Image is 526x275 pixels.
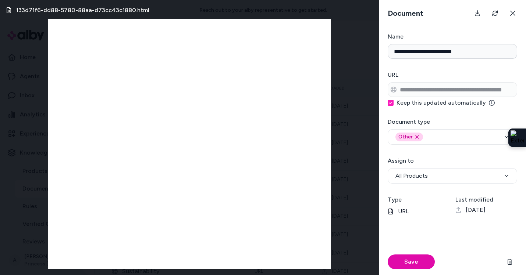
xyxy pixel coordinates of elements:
span: All Products [395,171,428,180]
h3: Document type [388,117,517,126]
label: Keep this updated automatically [397,100,495,106]
h3: URL [388,70,517,79]
div: Other [395,133,423,141]
button: Refresh [488,6,502,21]
button: Save [388,254,435,269]
span: [DATE] [466,206,486,214]
button: Remove other option [414,134,420,140]
h3: Document [385,8,426,18]
label: Assign to [388,157,414,164]
h3: 133d71f6-dd88-5780-88aa-d73cc43c1880.html [16,6,149,15]
button: OtherRemove other option [388,129,517,145]
h3: Last modified [455,195,517,204]
h3: Type [388,195,449,204]
h3: Name [388,32,517,41]
p: URL [388,207,449,216]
